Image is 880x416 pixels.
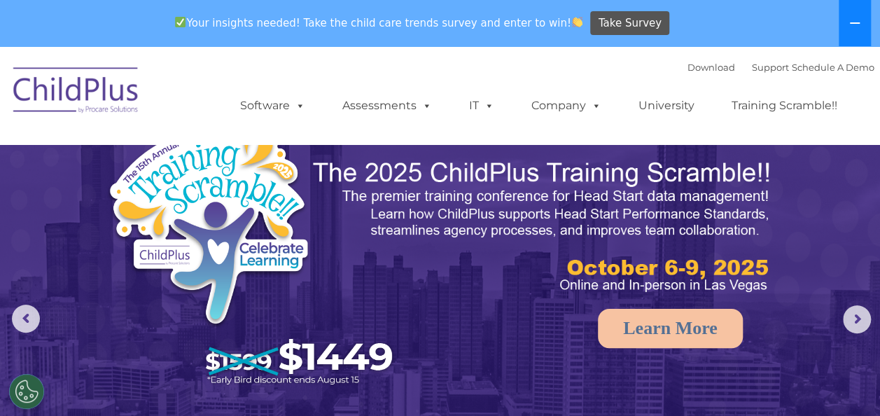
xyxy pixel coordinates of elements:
a: Company [517,92,615,120]
a: Download [687,62,735,73]
a: IT [455,92,508,120]
a: Learn More [598,309,743,348]
img: ✅ [175,17,186,27]
img: 👏 [572,17,582,27]
a: Training Scramble!! [718,92,851,120]
a: Take Survey [590,11,669,36]
a: Schedule A Demo [792,62,874,73]
button: Cookies Settings [9,374,44,409]
a: Support [752,62,789,73]
span: Last name [195,92,237,103]
a: University [624,92,708,120]
font: | [687,62,874,73]
a: Software [226,92,319,120]
a: Assessments [328,92,446,120]
span: Your insights needed! Take the child care trends survey and enter to win! [169,9,589,36]
span: Take Survey [599,11,662,36]
span: Phone number [195,150,254,160]
img: ChildPlus by Procare Solutions [6,57,146,127]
